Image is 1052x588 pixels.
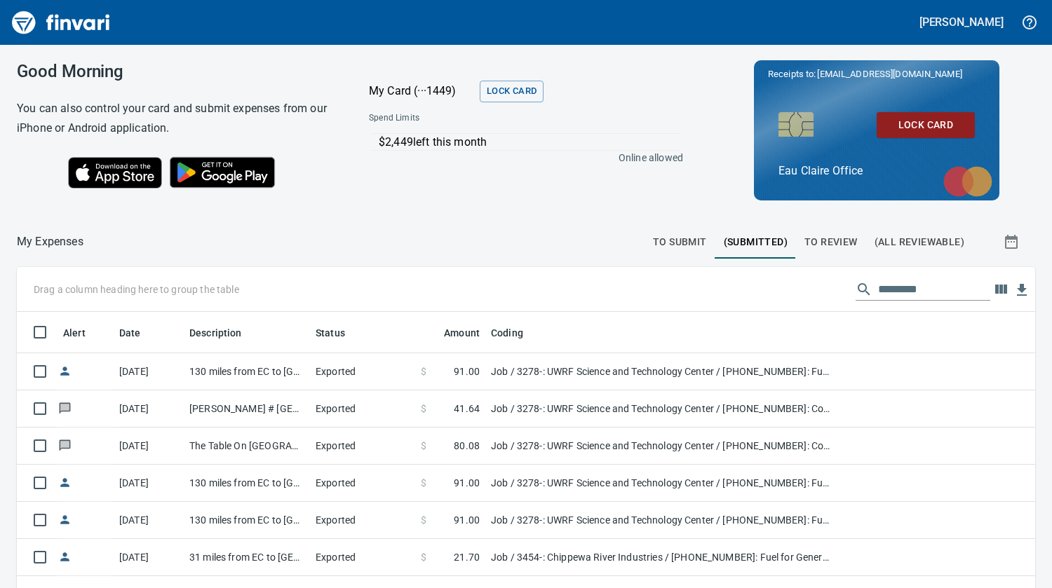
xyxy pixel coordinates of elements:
[768,67,985,81] p: Receipts to:
[369,111,550,125] span: Spend Limits
[114,428,184,465] td: [DATE]
[310,428,415,465] td: Exported
[162,149,283,196] img: Get it on Google Play
[916,11,1007,33] button: [PERSON_NAME]
[17,233,83,250] p: My Expenses
[1011,280,1032,301] button: Download Table
[119,324,159,341] span: Date
[875,233,964,251] span: (All Reviewable)
[58,515,72,524] span: Reimbursement
[8,6,114,39] img: Finvari
[58,404,72,413] span: Has messages
[485,428,836,465] td: Job / 3278-: UWRF Science and Technology Center / [PHONE_NUMBER]: Consumable CM/GC / 8: Indirects
[804,233,858,251] span: To Review
[119,324,141,341] span: Date
[421,364,426,378] span: $
[653,233,707,251] span: To Submit
[485,465,836,502] td: Job / 3278-: UWRF Science and Technology Center / [PHONE_NUMBER]: Fuel for General Conditions/CM ...
[487,83,537,100] span: Lock Card
[485,353,836,390] td: Job / 3278-: UWRF Science and Technology Center / [PHONE_NUMBER]: Fuel for General Conditions/CM ...
[358,151,683,165] p: Online allowed
[421,439,426,453] span: $
[454,402,480,416] span: 41.64
[310,390,415,428] td: Exported
[778,163,975,179] p: Eau Claire Office
[68,157,162,189] img: Download on the App Store
[480,81,544,102] button: Lock Card
[816,67,963,81] span: [EMAIL_ADDRESS][DOMAIN_NAME]
[189,324,242,341] span: Description
[888,116,964,134] span: Lock Card
[485,502,836,539] td: Job / 3278-: UWRF Science and Technology Center / [PHONE_NUMBER]: Fuel for General Conditions/CM ...
[310,539,415,576] td: Exported
[114,502,184,539] td: [DATE]
[485,390,836,428] td: Job / 3278-: UWRF Science and Technology Center / [PHONE_NUMBER]: Consumable CM/GC / 8: Indirects
[990,279,1011,300] button: Choose columns to display
[491,324,523,341] span: Coding
[724,233,788,251] span: (Submitted)
[316,324,363,341] span: Status
[58,367,72,376] span: Reimbursement
[316,324,345,341] span: Status
[421,476,426,490] span: $
[369,83,474,100] p: My Card (···1449)
[114,539,184,576] td: [DATE]
[63,324,104,341] span: Alert
[114,465,184,502] td: [DATE]
[184,502,310,539] td: 130 miles from EC to [GEOGRAPHIC_DATA]
[491,324,541,341] span: Coding
[877,112,975,138] button: Lock Card
[444,324,480,341] span: Amount
[114,353,184,390] td: [DATE]
[421,402,426,416] span: $
[919,15,1004,29] h5: [PERSON_NAME]
[34,282,239,296] p: Drag a column heading here to group the table
[184,539,310,576] td: 31 miles from EC to [GEOGRAPHIC_DATA]
[184,465,310,502] td: 130 miles from EC to [GEOGRAPHIC_DATA]
[379,134,681,151] p: $2,449 left this month
[936,159,999,204] img: mastercard.svg
[421,550,426,564] span: $
[184,353,310,390] td: 130 miles from EC to [GEOGRAPHIC_DATA]
[310,502,415,539] td: Exported
[454,513,480,527] span: 91.00
[17,99,334,138] h6: You can also control your card and submit expenses from our iPhone or Android application.
[189,324,260,341] span: Description
[426,324,480,341] span: Amount
[184,390,310,428] td: [PERSON_NAME] # [GEOGRAPHIC_DATA] [GEOGRAPHIC_DATA]
[114,390,184,428] td: [DATE]
[454,364,480,378] span: 91.00
[485,539,836,576] td: Job / 3454-: Chippewa River Industries / [PHONE_NUMBER]: Fuel for General Conditions/CM Equipment...
[17,233,83,250] nav: breadcrumb
[990,225,1035,259] button: Show transactions within a particular date range
[310,465,415,502] td: Exported
[17,62,334,81] h3: Good Morning
[184,428,310,465] td: The Table On [GEOGRAPHIC_DATA] [GEOGRAPHIC_DATA]
[58,441,72,450] span: Has messages
[58,552,72,561] span: Reimbursement
[421,513,426,527] span: $
[63,324,86,341] span: Alert
[454,476,480,490] span: 91.00
[454,550,480,564] span: 21.70
[454,439,480,453] span: 80.08
[310,353,415,390] td: Exported
[58,478,72,487] span: Reimbursement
